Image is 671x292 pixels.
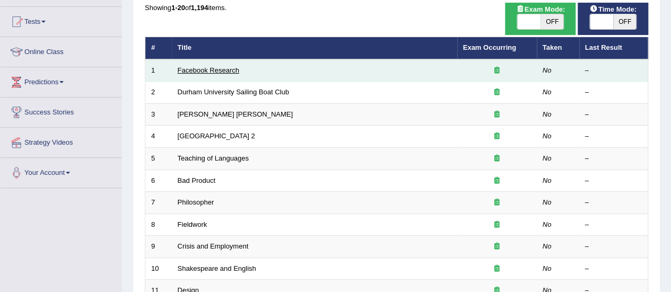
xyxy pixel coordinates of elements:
div: – [585,131,642,141]
div: – [585,66,642,76]
div: Exam occurring question [463,110,531,120]
td: 5 [145,148,172,170]
a: Shakespeare and English [178,264,256,272]
div: – [585,176,642,186]
a: [PERSON_NAME] [PERSON_NAME] [178,110,293,118]
a: Exam Occurring [463,43,516,51]
em: No [543,264,552,272]
a: Tests [1,7,121,33]
td: 8 [145,214,172,236]
td: 4 [145,126,172,148]
div: Exam occurring question [463,87,531,98]
div: Exam occurring question [463,220,531,230]
div: – [585,154,642,164]
div: Exam occurring question [463,242,531,252]
em: No [543,154,552,162]
th: Title [172,37,457,59]
div: Exam occurring question [463,176,531,186]
td: 7 [145,192,172,214]
span: Exam Mode: [512,4,569,15]
td: 2 [145,82,172,104]
em: No [543,110,552,118]
div: – [585,220,642,230]
em: No [543,220,552,228]
th: Last Result [579,37,648,59]
span: OFF [613,14,637,29]
td: 10 [145,258,172,280]
a: Teaching of Languages [178,154,249,162]
a: Facebook Research [178,66,239,74]
a: Predictions [1,67,121,94]
div: – [585,198,642,208]
div: Exam occurring question [463,131,531,141]
div: – [585,110,642,120]
em: No [543,132,552,140]
a: Strategy Videos [1,128,121,154]
a: Crisis and Employment [178,242,249,250]
div: Exam occurring question [463,198,531,208]
em: No [543,66,552,74]
th: Taken [537,37,579,59]
a: [GEOGRAPHIC_DATA] 2 [178,132,255,140]
b: 1,194 [191,4,208,12]
a: Your Account [1,158,121,184]
th: # [145,37,172,59]
a: Fieldwork [178,220,207,228]
a: Durham University Sailing Boat Club [178,88,289,96]
a: Philosopher [178,198,214,206]
a: Success Stories [1,98,121,124]
div: Show exams occurring in exams [505,3,576,35]
div: – [585,87,642,98]
td: 3 [145,103,172,126]
em: No [543,176,552,184]
div: – [585,264,642,274]
span: Time Mode: [586,4,641,15]
div: Exam occurring question [463,264,531,274]
a: Online Class [1,37,121,64]
a: Bad Product [178,176,216,184]
td: 6 [145,170,172,192]
td: 1 [145,59,172,82]
span: OFF [541,14,564,29]
em: No [543,242,552,250]
td: 9 [145,236,172,258]
em: No [543,88,552,96]
div: – [585,242,642,252]
em: No [543,198,552,206]
div: Exam occurring question [463,66,531,76]
b: 1-20 [171,4,185,12]
div: Showing of items. [145,3,648,13]
div: Exam occurring question [463,154,531,164]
